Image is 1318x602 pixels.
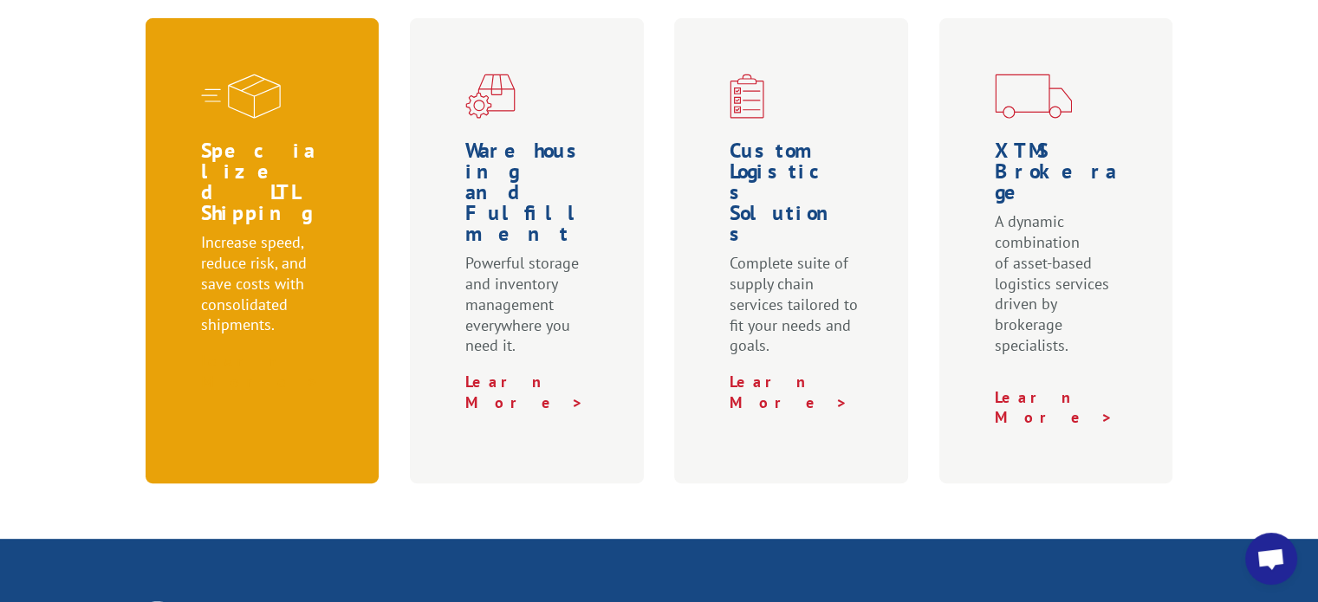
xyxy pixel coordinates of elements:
p: Complete suite of supply chain services tailored to fit your needs and goals. [730,253,860,372]
h1: Custom Logistics Solutions [730,140,860,253]
a: Learn More > [730,372,848,412]
h1: XTMS Brokerage [995,140,1125,211]
p: Powerful storage and inventory management everywhere you need it. [465,253,595,372]
p: Increase speed, reduce risk, and save costs with consolidated shipments. [201,232,331,351]
a: Learn More > [201,351,320,392]
img: xgs-icon-transportation-forms-red [995,74,1072,119]
img: xgs-icon-warehouseing-cutting-fulfillment-red [465,74,516,119]
h1: Warehousing and Fulfillment [465,140,595,253]
a: Learn More > [995,387,1113,428]
a: Open chat [1245,533,1297,585]
img: xgs-icon-specialized-ltl-red [201,74,281,119]
a: Learn More > [465,372,584,412]
p: A dynamic combination of asset-based logistics services driven by brokerage specialists. [995,211,1125,372]
img: xgs-icon-custom-logistics-solutions-red [730,74,764,119]
h1: Specialized LTL Shipping [201,140,331,232]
